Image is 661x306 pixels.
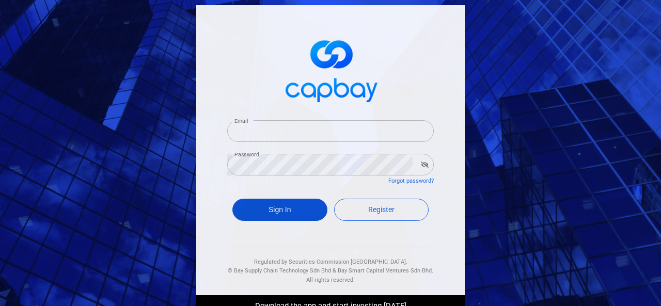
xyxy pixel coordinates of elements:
img: logo [279,31,382,108]
span: © Bay Supply Chain Technology Sdn Bhd [228,267,331,274]
a: Forgot password? [388,178,434,184]
label: Email [234,117,248,125]
a: Register [334,199,429,221]
div: Regulated by Securities Commission [GEOGRAPHIC_DATA]. & All rights reserved. [227,247,434,285]
span: Bay Smart Capital Ventures Sdn Bhd. [338,267,433,274]
button: Sign In [232,199,327,221]
span: Register [368,205,395,214]
label: Password [234,151,259,158]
